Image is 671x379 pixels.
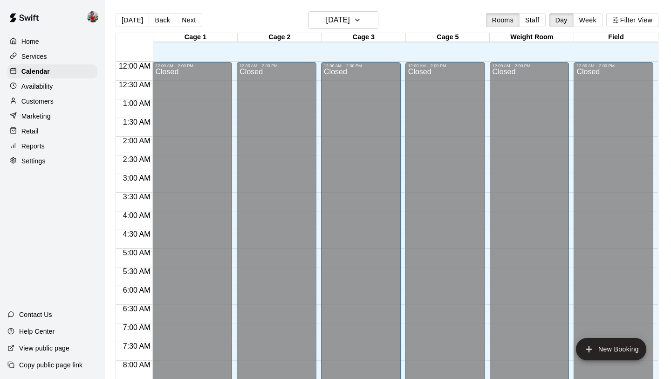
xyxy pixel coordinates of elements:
p: Home [21,37,39,46]
button: Filter View [606,13,658,27]
span: 8:00 AM [121,361,153,369]
p: Reports [21,141,45,151]
p: Contact Us [19,310,52,319]
button: Rooms [486,13,520,27]
button: Next [176,13,202,27]
div: 12:00 AM – 2:00 PM [408,63,482,68]
span: 7:30 AM [121,342,153,350]
div: 12:00 AM – 2:00 PM [240,63,314,68]
span: 6:00 AM [121,286,153,294]
a: Retail [7,124,97,138]
div: 12:00 AM – 2:00 PM [493,63,567,68]
span: 5:30 AM [121,267,153,275]
a: Settings [7,154,97,168]
a: Services [7,49,97,63]
div: 12:00 AM – 2:00 PM [324,63,398,68]
span: 6:30 AM [121,305,153,313]
div: 12:00 AM – 2:00 PM [576,63,650,68]
p: Customers [21,97,54,106]
div: Cage 3 [322,33,406,42]
span: 3:00 AM [121,174,153,182]
a: Reports [7,139,97,153]
span: 1:30 AM [121,118,153,126]
p: Services [21,52,47,61]
span: 4:30 AM [121,230,153,238]
div: Field [574,33,658,42]
button: [DATE] [116,13,149,27]
a: Home [7,35,97,49]
span: 12:00 AM [116,62,153,70]
button: Week [573,13,603,27]
button: Day [549,13,574,27]
p: Retail [21,126,39,136]
span: 2:00 AM [121,137,153,145]
span: 2:30 AM [121,155,153,163]
a: Marketing [7,109,97,123]
button: Staff [519,13,546,27]
div: 12:00 AM – 2:00 PM [155,63,229,68]
p: Availability [21,82,53,91]
span: 3:30 AM [121,193,153,201]
a: Customers [7,94,97,108]
span: 5:00 AM [121,249,153,257]
p: Copy public page link [19,360,82,370]
span: 7:00 AM [121,323,153,331]
span: 4:00 AM [121,211,153,219]
p: Calendar [21,67,50,76]
div: Weight Room [490,33,574,42]
img: Kylie Chung [87,11,98,22]
div: Cage 5 [406,33,490,42]
span: 1:00 AM [121,99,153,107]
p: Help Center [19,327,55,336]
a: Availability [7,79,97,93]
span: 12:30 AM [116,81,153,89]
button: [DATE] [308,11,378,29]
h6: [DATE] [326,14,350,27]
div: Cage 1 [153,33,238,42]
p: View public page [19,344,69,353]
p: Settings [21,156,46,166]
a: Calendar [7,64,97,78]
div: Kylie Chung [85,7,105,26]
div: Cage 2 [238,33,322,42]
button: add [576,338,646,360]
button: Back [149,13,176,27]
p: Marketing [21,112,51,121]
